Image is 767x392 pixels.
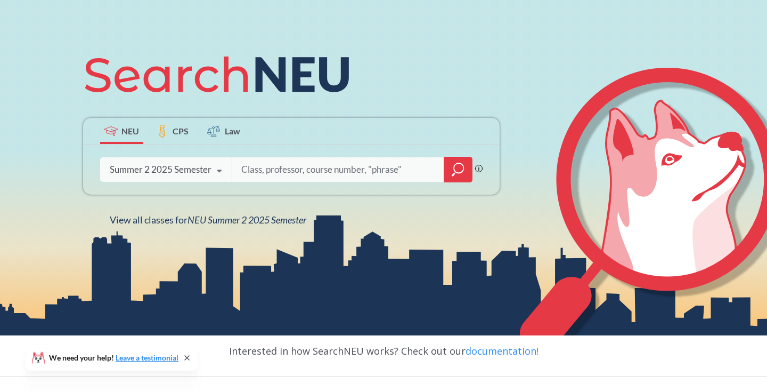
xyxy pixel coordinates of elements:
[225,125,240,137] span: Law
[452,162,464,177] svg: magnifying glass
[444,157,472,182] div: magnifying glass
[110,164,211,175] div: Summer 2 2025 Semester
[110,214,306,226] span: View all classes for
[466,345,538,357] a: documentation!
[240,158,436,181] input: Class, professor, course number, "phrase"
[121,125,139,137] span: NEU
[173,125,189,137] span: CPS
[187,214,306,226] span: NEU Summer 2 2025 Semester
